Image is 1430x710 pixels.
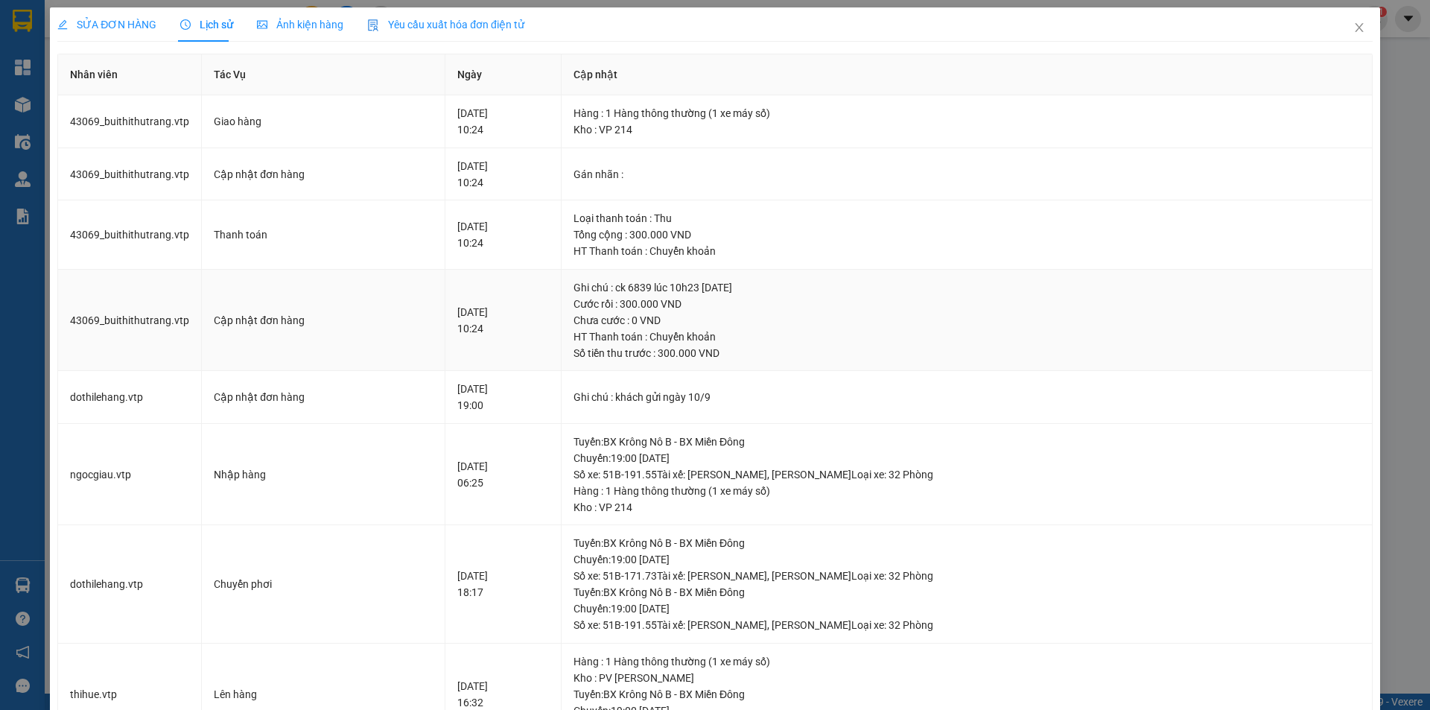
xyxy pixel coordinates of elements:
span: picture [257,19,267,30]
td: 43069_buithithutrang.vtp [58,95,202,148]
div: Giao hàng [214,113,433,130]
div: Ghi chú : ck 6839 lúc 10h23 [DATE] [573,279,1360,296]
div: [DATE] 10:24 [457,218,549,251]
div: Hàng : 1 Hàng thông thường (1 xe máy số) [573,483,1360,499]
th: Tác Vụ [202,54,445,95]
span: Yêu cầu xuất hóa đơn điện tử [367,19,524,31]
span: clock-circle [180,19,191,30]
span: Ảnh kiện hàng [257,19,343,31]
div: Lên hàng [214,686,433,703]
img: icon [367,19,379,31]
div: Cập nhật đơn hàng [214,312,433,329]
div: Hàng : 1 Hàng thông thường (1 xe máy số) [573,105,1360,121]
div: Gán nhãn : [573,166,1360,183]
td: dothilehang.vtp [58,525,202,644]
div: [DATE] 06:25 [457,458,549,491]
th: Cập nhật [562,54,1373,95]
div: Chuyển phơi [214,576,433,592]
div: Kho : VP 214 [573,121,1360,138]
span: edit [57,19,68,30]
th: Ngày [445,54,562,95]
span: close [1353,22,1365,34]
div: Số tiền thu trước : 300.000 VND [573,345,1360,361]
div: [DATE] 10:24 [457,304,549,337]
span: SỬA ĐƠN HÀNG [57,19,156,31]
div: Hàng : 1 Hàng thông thường (1 xe máy số) [573,653,1360,670]
div: Loại thanh toán : Thu [573,210,1360,226]
td: ngocgiau.vtp [58,424,202,526]
div: HT Thanh toán : Chuyển khoản [573,243,1360,259]
div: Tuyến : BX Krông Nô B - BX Miền Đông Chuyến: 19:00 [DATE] Số xe: 51B-191.55 Tài xế: [PERSON_NAME]... [573,434,1360,483]
div: Cập nhật đơn hàng [214,389,433,405]
div: [DATE] 19:00 [457,381,549,413]
div: Cước rồi : 300.000 VND [573,296,1360,312]
div: Kho : VP 214 [573,499,1360,516]
div: [DATE] 18:17 [457,568,549,600]
td: dothilehang.vtp [58,371,202,424]
div: Tổng cộng : 300.000 VND [573,226,1360,243]
td: 43069_buithithutrang.vtp [58,148,202,201]
div: [DATE] 10:24 [457,158,549,191]
td: 43069_buithithutrang.vtp [58,270,202,372]
div: [DATE] 10:24 [457,105,549,138]
div: Kho : PV [PERSON_NAME] [573,670,1360,686]
div: Tuyến : BX Krông Nô B - BX Miền Đông Chuyến: 19:00 [DATE] Số xe: 51B-191.55 Tài xế: [PERSON_NAME]... [573,584,1360,633]
div: Ghi chú : khách gửi ngày 10/9 [573,389,1360,405]
th: Nhân viên [58,54,202,95]
div: Nhập hàng [214,466,433,483]
div: Cập nhật đơn hàng [214,166,433,183]
span: Lịch sử [180,19,233,31]
td: 43069_buithithutrang.vtp [58,200,202,270]
div: Chưa cước : 0 VND [573,312,1360,329]
div: Thanh toán [214,226,433,243]
div: Tuyến : BX Krông Nô B - BX Miền Đông Chuyến: 19:00 [DATE] Số xe: 51B-171.73 Tài xế: [PERSON_NAME]... [573,535,1360,584]
button: Close [1338,7,1380,49]
div: HT Thanh toán : Chuyển khoản [573,329,1360,345]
